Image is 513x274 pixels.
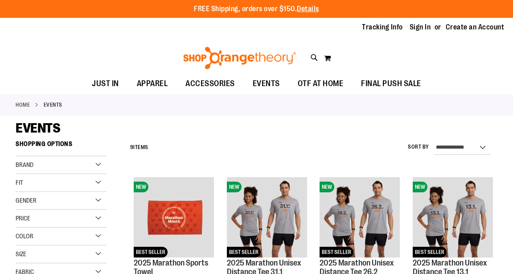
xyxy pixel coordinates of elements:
[44,101,62,109] strong: EVENTS
[227,182,242,192] span: NEW
[446,22,505,32] a: Create an Account
[16,250,26,257] span: Size
[185,74,235,94] span: ACCESSORIES
[413,177,493,257] img: 2025 Marathon Unisex Distance Tee 13.1
[134,247,168,257] span: BEST SELLER
[362,22,403,32] a: Tracking Info
[16,161,33,168] span: Brand
[227,177,307,257] img: 2025 Marathon Unisex Distance Tee 31.1
[16,136,107,156] strong: Shopping Options
[16,101,30,109] a: Home
[253,74,280,94] span: EVENTS
[92,74,119,94] span: JUST IN
[16,215,30,222] span: Price
[320,182,334,192] span: NEW
[16,232,33,240] span: Color
[297,5,319,13] a: Details
[130,144,134,150] span: 9
[320,177,400,259] a: 2025 Marathon Unisex Distance Tee 26.2NEWBEST SELLER
[298,74,344,94] span: OTF AT HOME
[227,177,307,259] a: 2025 Marathon Unisex Distance Tee 31.1NEWBEST SELLER
[16,197,37,204] span: Gender
[410,22,431,32] a: Sign In
[16,120,60,136] span: EVENTS
[16,179,23,186] span: Fit
[227,247,261,257] span: BEST SELLER
[413,177,493,259] a: 2025 Marathon Unisex Distance Tee 13.1NEWBEST SELLER
[134,177,214,259] a: 2025 Marathon Sports TowelNEWBEST SELLER
[361,74,421,94] span: FINAL PUSH SALE
[130,141,148,154] h2: Items
[320,177,400,257] img: 2025 Marathon Unisex Distance Tee 26.2
[408,143,429,151] label: Sort By
[134,177,214,257] img: 2025 Marathon Sports Towel
[134,182,148,192] span: NEW
[413,182,427,192] span: NEW
[413,247,447,257] span: BEST SELLER
[182,47,297,69] img: Shop Orangetheory
[137,74,168,94] span: APPAREL
[194,4,319,14] p: FREE Shipping, orders over $150.
[320,247,353,257] span: BEST SELLER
